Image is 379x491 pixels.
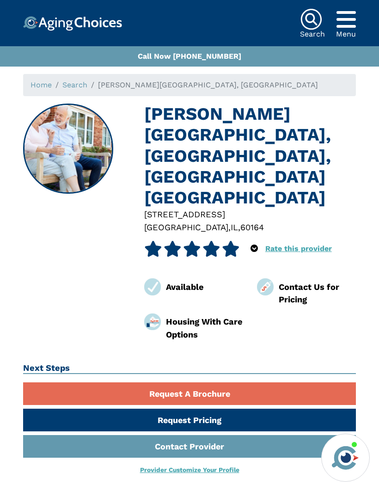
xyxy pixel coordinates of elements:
[279,281,356,306] div: Contact Us for Pricing
[62,80,87,89] a: Search
[144,104,356,208] h1: [PERSON_NAME][GEOGRAPHIC_DATA], [GEOGRAPHIC_DATA], [GEOGRAPHIC_DATA] [GEOGRAPHIC_DATA]
[265,244,332,253] a: Rate this provider
[23,409,356,431] a: Request Pricing
[336,31,356,38] div: Menu
[251,241,258,257] div: Popover trigger
[300,8,322,31] img: search-icon.svg
[23,16,122,31] img: Choice!
[31,80,52,89] a: Home
[23,435,356,458] a: Contact Provider
[240,221,264,233] div: 60164
[166,315,243,341] div: Housing With Care Options
[23,363,356,374] h2: Next Steps
[138,52,241,61] a: Call Now [PHONE_NUMBER]
[231,222,238,232] span: IL
[228,222,231,232] span: ,
[24,104,113,193] img: Donald W. Kent Residence, Northlake, Northlake IL
[23,382,356,405] a: Request A Brochure
[238,222,240,232] span: ,
[144,208,356,221] div: [STREET_ADDRESS]
[140,466,239,473] a: Provider Customize Your Profile
[144,222,228,232] span: [GEOGRAPHIC_DATA]
[166,281,243,293] div: Available
[98,80,318,89] span: [PERSON_NAME][GEOGRAPHIC_DATA], [GEOGRAPHIC_DATA]
[300,31,325,38] div: Search
[336,8,356,31] div: Popover trigger
[23,74,356,96] nav: breadcrumb
[330,442,361,473] img: avatar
